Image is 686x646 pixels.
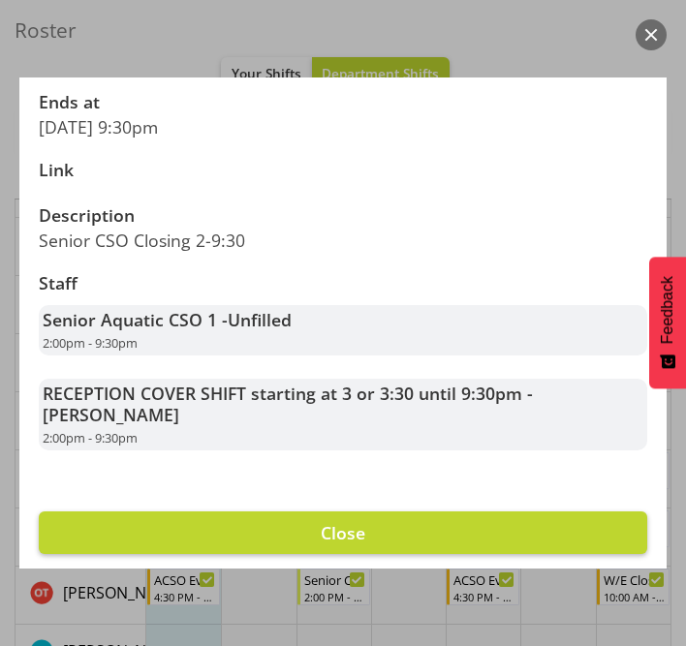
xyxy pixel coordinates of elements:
[43,382,533,426] strong: RECEPTION COVER SHIFT starting at 3 or 3:30 until 9:30pm -
[39,116,647,138] p: [DATE] 9:30pm
[39,274,647,293] h3: Staff
[43,308,292,331] strong: Senior Aquatic CSO 1 -
[43,403,179,426] span: [PERSON_NAME]
[659,276,676,344] span: Feedback
[39,161,647,180] h3: Link
[43,429,138,446] span: 2:00pm - 9:30pm
[39,206,647,226] h3: Description
[649,257,686,388] button: Feedback - Show survey
[39,93,647,112] h3: Ends at
[39,511,647,554] button: Close
[43,334,138,352] span: 2:00pm - 9:30pm
[228,308,292,331] span: Unfilled
[321,521,365,544] span: Close
[39,230,647,251] p: Senior CSO Closing 2-9:30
